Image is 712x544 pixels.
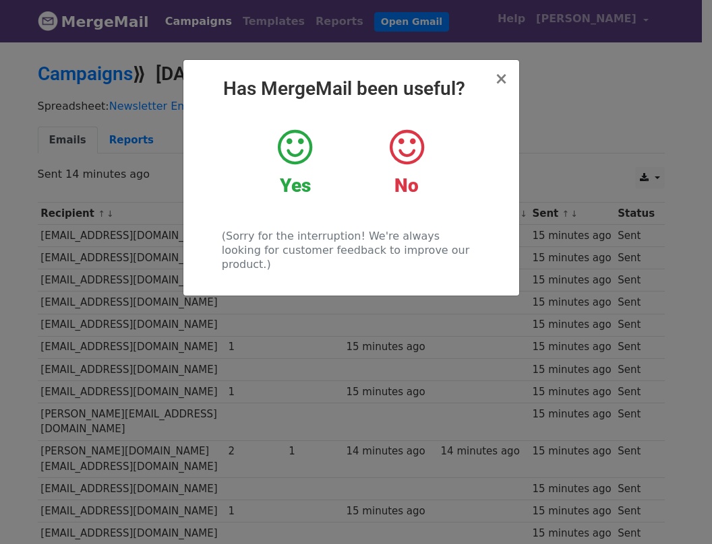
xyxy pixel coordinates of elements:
strong: No [394,174,419,197]
a: Yes [249,127,340,197]
button: Close [494,71,508,87]
p: (Sorry for the interruption! We're always looking for customer feedback to improve our product.) [222,229,480,271]
a: No [361,127,452,197]
iframe: Chat Widget [645,479,712,544]
span: × [494,69,508,88]
h2: Has MergeMail been useful? [194,77,508,100]
strong: Yes [280,174,311,197]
